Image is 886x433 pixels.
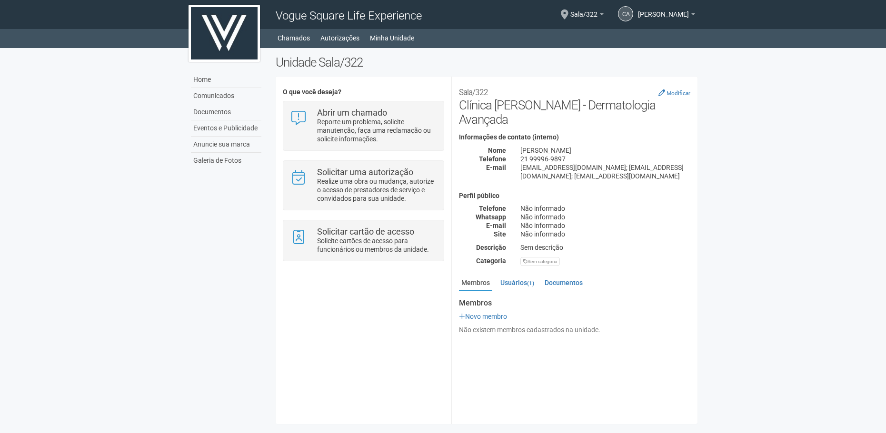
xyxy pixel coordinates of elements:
[276,55,698,69] h2: Unidade Sala/322
[513,221,697,230] div: Não informado
[290,168,437,203] a: Solicitar uma autorização Realize uma obra ou mudança, autorize o acesso de prestadores de serviç...
[191,72,261,88] a: Home
[638,1,689,18] span: Caroline Antunes Venceslau Resende
[476,257,506,265] strong: Categoria
[494,230,506,238] strong: Site
[320,31,359,45] a: Autorizações
[476,244,506,251] strong: Descrição
[189,5,260,62] img: logo.jpg
[290,227,437,254] a: Solicitar cartão de acesso Solicite cartões de acesso para funcionários ou membros da unidade.
[513,163,697,180] div: [EMAIL_ADDRESS][DOMAIN_NAME]; [EMAIL_ADDRESS][DOMAIN_NAME]; [EMAIL_ADDRESS][DOMAIN_NAME]
[459,276,492,291] a: Membros
[317,177,437,203] p: Realize uma obra ou mudança, autorize o acesso de prestadores de serviço e convidados para sua un...
[527,280,534,286] small: (1)
[498,276,537,290] a: Usuários(1)
[459,299,690,307] strong: Membros
[290,108,437,143] a: Abrir um chamado Reporte um problema, solicite manutenção, faça uma reclamação ou solicite inform...
[570,12,604,20] a: Sala/322
[513,230,697,238] div: Não informado
[276,9,422,22] span: Vogue Square Life Experience
[618,6,633,21] a: CA
[513,243,697,252] div: Sem descrição
[459,84,690,127] h2: Clínica [PERSON_NAME] - Dermatologia Avançada
[370,31,414,45] a: Minha Unidade
[317,226,414,236] strong: Solicitar cartão de acesso
[479,205,506,212] strong: Telefone
[476,213,506,221] strong: Whatsapp
[317,236,437,254] p: Solicite cartões de acesso para funcionários ou membros da unidade.
[513,204,697,213] div: Não informado
[317,108,387,118] strong: Abrir um chamado
[191,153,261,168] a: Galeria de Fotos
[459,88,488,97] small: Sala/322
[658,89,690,97] a: Modificar
[479,155,506,163] strong: Telefone
[459,313,507,320] a: Novo membro
[570,1,597,18] span: Sala/322
[191,88,261,104] a: Comunicados
[513,146,697,155] div: [PERSON_NAME]
[486,164,506,171] strong: E-mail
[459,325,690,334] div: Não existem membros cadastrados na unidade.
[459,134,690,141] h4: Informações de contato (interno)
[283,89,444,96] h4: O que você deseja?
[638,12,695,20] a: [PERSON_NAME]
[486,222,506,229] strong: E-mail
[317,118,437,143] p: Reporte um problema, solicite manutenção, faça uma reclamação ou solicite informações.
[459,192,690,199] h4: Perfil público
[542,276,585,290] a: Documentos
[191,137,261,153] a: Anuncie sua marca
[488,147,506,154] strong: Nome
[191,120,261,137] a: Eventos e Publicidade
[191,104,261,120] a: Documentos
[513,155,697,163] div: 21 99996-9897
[317,167,413,177] strong: Solicitar uma autorização
[513,213,697,221] div: Não informado
[278,31,310,45] a: Chamados
[520,257,560,266] div: Sem categoria
[667,90,690,97] small: Modificar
